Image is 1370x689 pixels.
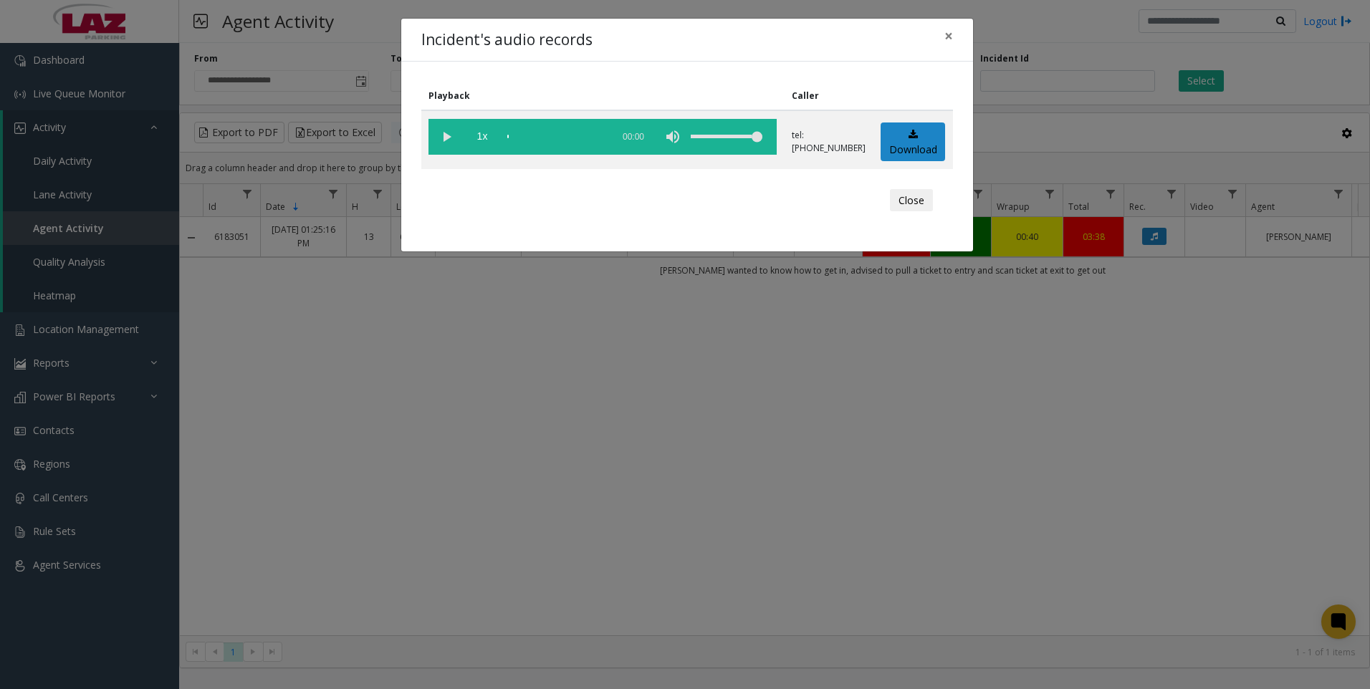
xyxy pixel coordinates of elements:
[785,82,873,110] th: Caller
[691,119,762,155] div: volume level
[421,29,593,52] h4: Incident's audio records
[881,122,945,162] a: Download
[464,119,500,155] span: playback speed button
[890,189,933,212] button: Close
[944,26,953,46] span: ×
[792,129,866,155] p: tel:[PHONE_NUMBER]
[507,119,605,155] div: scrub bar
[934,19,963,54] button: Close
[421,82,785,110] th: Playback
